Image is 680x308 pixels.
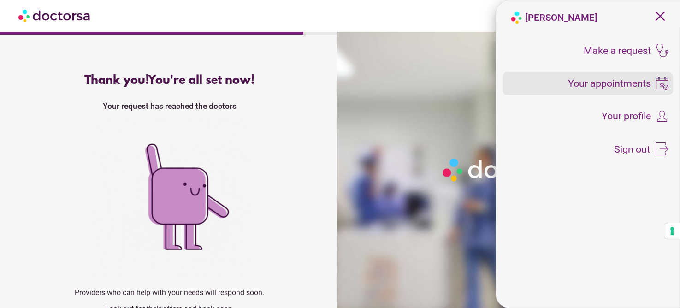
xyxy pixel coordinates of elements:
[656,77,668,90] img: icons8-booking-100.png
[525,12,597,23] strong: [PERSON_NAME]
[19,288,320,297] p: Providers who can help with your needs will respond soon.
[651,7,669,25] span: close
[664,223,680,239] button: Your consent preferences for tracking technologies
[89,118,250,279] img: success
[614,144,650,154] span: Sign out
[103,101,237,111] strong: Your request has reached the doctors
[510,11,523,24] img: logo-doctorsa-baloon.png
[568,78,651,89] span: Your appointments
[148,74,254,88] span: You're all set now!
[656,44,668,57] img: icons8-stethoscope-100.png
[18,5,91,26] img: Doctorsa.com
[584,46,651,56] span: Make a request
[19,74,320,88] div: Thank you!
[439,154,575,185] img: Logo-Doctorsa-trans-White-partial-flat.png
[602,111,651,121] span: Your profile
[656,110,668,123] img: icons8-customer-100.png
[656,142,668,155] img: icons8-sign-out-50.png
